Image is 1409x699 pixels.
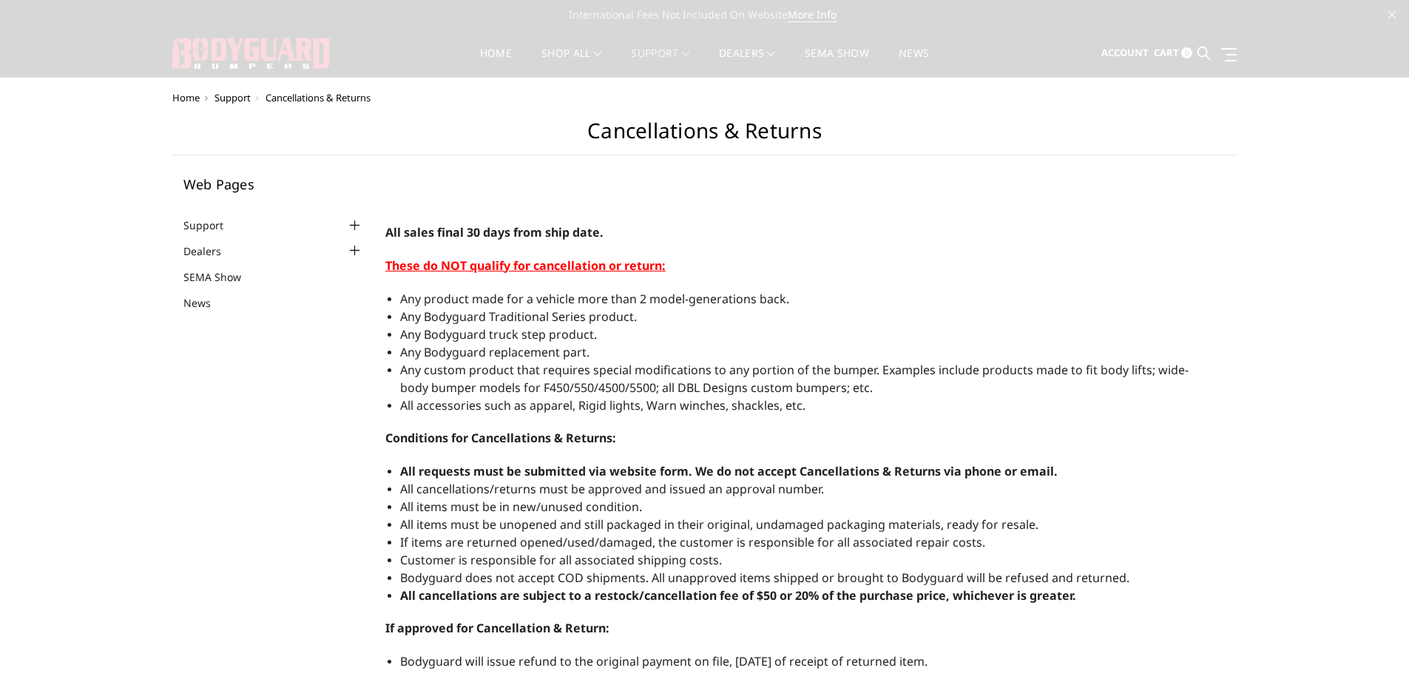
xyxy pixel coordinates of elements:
a: SEMA Show [805,48,869,77]
h5: Web Pages [183,178,364,191]
span: All items must be in new/unused condition. [400,499,642,515]
a: News [899,48,929,77]
span: Any Bodyguard replacement part. [400,344,589,360]
span: Bodyguard does not accept COD shipments. All unapproved items shipped or brought to Bodyguard wil... [400,570,1129,586]
a: Support [183,217,242,233]
span: These do NOT qualify for cancellation or return: [385,257,666,274]
strong: Conditions for Cancellations & Returns: [385,430,616,446]
a: Account [1101,33,1149,73]
a: Home [172,91,200,104]
span: Any custom product that requires special modifications to any portion of the bumper. Examples inc... [400,362,1189,396]
a: Support [214,91,251,104]
a: Dealers [719,48,775,77]
span: All accessories such as apparel, Rigid lights, Warn winches, shackles, etc. [400,397,805,413]
span: Cart [1154,46,1179,59]
strong: All cancellations are subject to a restock/cancellation fee of $50 or 20% of the purchase price, ... [400,587,1076,604]
a: News [183,295,229,311]
span: Any product made for a vehicle more than 2 model-generations back. [400,291,789,307]
span: Bodyguard will issue refund to the original payment on file, [DATE] of receipt of returned item. [400,653,927,669]
a: Support [631,48,689,77]
span: All sales final 30 days from ship date. [385,224,604,240]
a: More Info [788,7,837,22]
span: Account [1101,46,1149,59]
span: Any Bodyguard Traditional Series product. [400,308,637,325]
span: Cancellations & Returns [266,91,371,104]
span: All cancellations/returns must be approved and issued an approval number. [400,481,824,497]
span: All items must be unopened and still packaged in their original, undamaged packaging materials, r... [400,516,1038,533]
img: BODYGUARD BUMPERS [172,38,331,69]
a: Cart 0 [1154,33,1192,73]
h1: Cancellations & Returns [172,118,1237,155]
span: If items are returned opened/used/damaged, the customer is responsible for all associated repair ... [400,534,985,550]
span: Customer is responsible for all associated shipping costs. [400,552,722,568]
a: Dealers [183,243,240,259]
strong: If approved for Cancellation & Return: [385,620,609,636]
span: Any Bodyguard truck step product. [400,326,597,342]
span: 0 [1181,47,1192,58]
a: shop all [541,48,601,77]
a: SEMA Show [183,269,260,285]
a: Home [480,48,512,77]
strong: All requests must be submitted via website form. We do not accept Cancellations & Returns via pho... [400,463,1058,479]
